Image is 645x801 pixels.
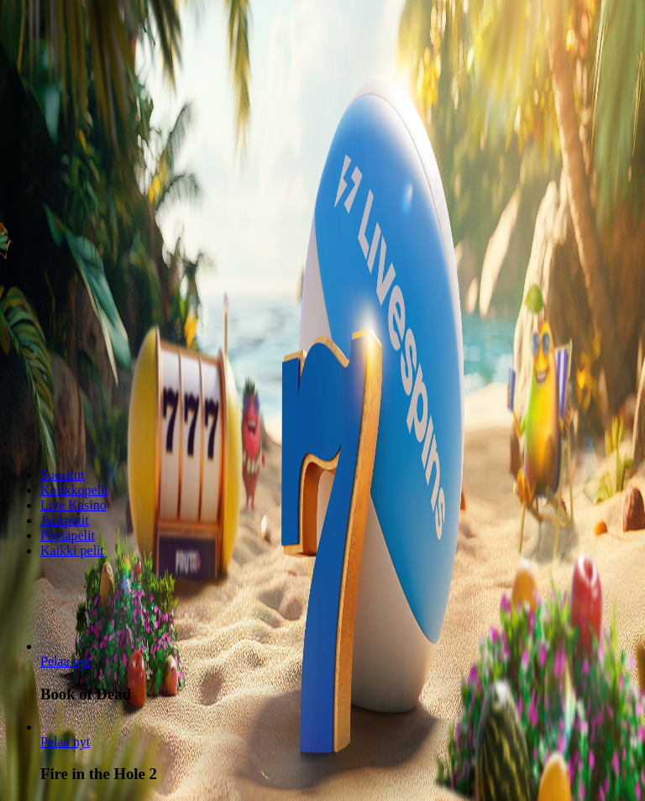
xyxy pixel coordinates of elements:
[40,735,90,749] a: Fire in the Hole 2
[40,654,90,668] span: Pelaa nyt
[7,468,638,558] nav: Lobby
[40,513,89,527] a: Jackpotit
[40,685,638,704] h3: Book of Dead
[40,654,90,668] a: Book of Dead
[40,528,95,542] a: Pöytäpelit
[40,483,108,497] a: Kolikkopelit
[40,765,638,783] h3: Fire in the Hole 2
[40,468,84,482] a: Suositut
[40,498,107,512] a: Live Kasino
[40,543,104,558] a: Kaikki pelit
[40,735,90,749] span: Pelaa nyt
[40,720,638,784] article: Fire in the Hole 2
[40,639,638,704] article: Book of Dead
[7,468,638,589] header: Lobby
